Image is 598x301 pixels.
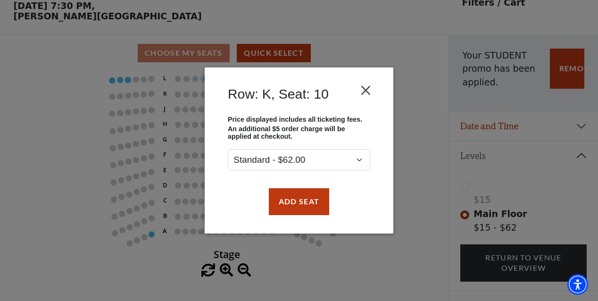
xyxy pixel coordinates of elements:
h4: Row: K, Seat: 10 [228,86,329,102]
p: An additional $5 order charge will be applied at checkout. [228,125,370,141]
button: Add Seat [269,188,329,215]
p: Price displayed includes all ticketing fees. [228,116,370,123]
button: Close [357,82,375,100]
div: Accessibility Menu [567,274,588,295]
